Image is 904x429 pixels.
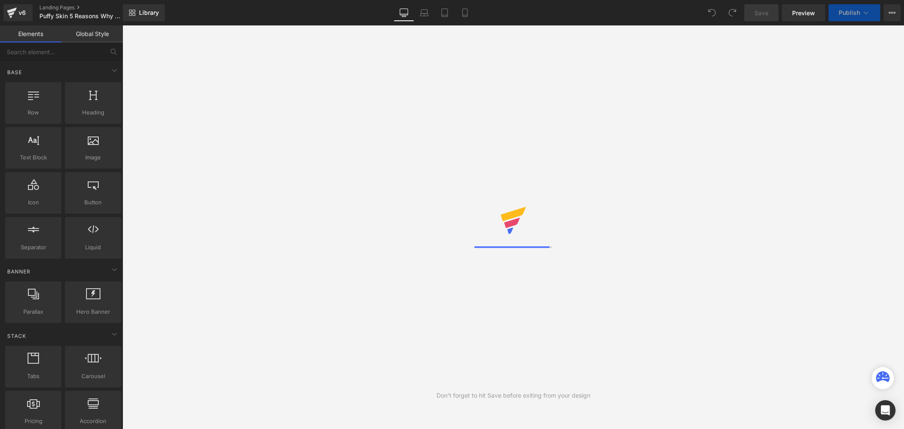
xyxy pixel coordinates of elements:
[67,108,119,117] span: Heading
[39,4,137,11] a: Landing Pages
[394,4,414,21] a: Desktop
[8,243,59,252] span: Separator
[754,8,768,17] span: Save
[67,153,119,162] span: Image
[8,372,59,381] span: Tabs
[8,307,59,316] span: Parallax
[704,4,720,21] button: Undo
[434,4,455,21] a: Tablet
[782,4,825,21] a: Preview
[8,198,59,207] span: Icon
[792,8,815,17] span: Preview
[8,417,59,426] span: Pricing
[884,4,901,21] button: More
[839,9,860,16] span: Publish
[8,108,59,117] span: Row
[414,4,434,21] a: Laptop
[123,4,165,21] a: New Library
[67,307,119,316] span: Hero Banner
[437,391,590,400] div: Don't forget to hit Save before exiting from your design
[6,332,27,340] span: Stack
[829,4,880,21] button: Publish
[6,267,31,276] span: Banner
[67,198,119,207] span: Button
[6,68,23,76] span: Base
[61,25,123,42] a: Global Style
[3,4,33,21] a: v6
[455,4,475,21] a: Mobile
[8,153,59,162] span: Text Block
[67,243,119,252] span: Liquid
[67,372,119,381] span: Carousel
[67,417,119,426] span: Accordion
[724,4,741,21] button: Redo
[875,400,896,421] div: Open Intercom Messenger
[17,7,28,18] div: v6
[39,13,121,19] span: Puffy Skin 5 Reasons Why | Listicle
[139,9,159,17] span: Library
